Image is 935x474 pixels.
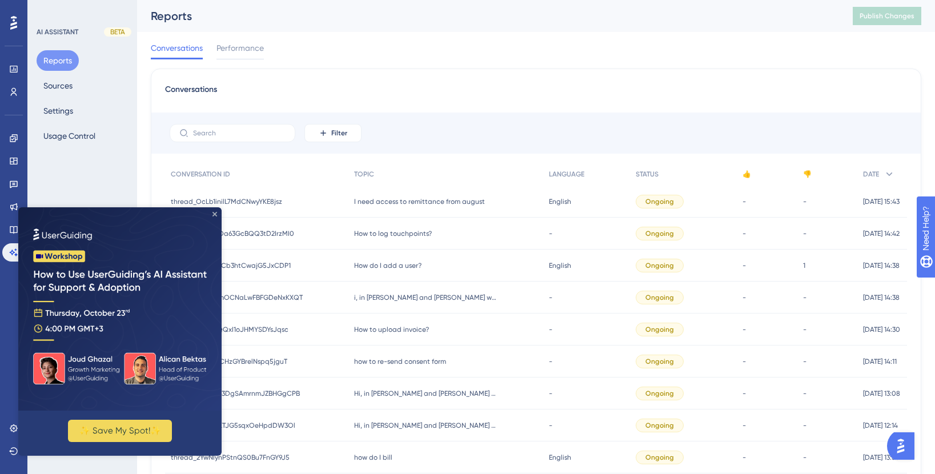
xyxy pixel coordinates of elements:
span: how do I bill [354,453,392,462]
span: 👍 [743,170,751,179]
button: Publish Changes [853,7,921,25]
span: - [743,293,746,302]
span: thread_qo3nYJXTJG5sqxOeHpdDW3Ol [171,421,295,430]
span: How do I add a user? [354,261,422,270]
span: English [549,197,571,206]
div: Reports [151,8,824,24]
span: Hi, in [PERSON_NAME] and [PERSON_NAME] wellness plan, it is listed that the caregiver, [PERSON_NA... [354,421,497,430]
span: thread_PKh0DE3DgSAmrnmJZBHGgCPB [171,389,300,398]
input: Search [193,129,286,137]
span: thread_2YwNlynPStnQS0Bu7FnGY9J5 [171,453,290,462]
button: Usage Control [37,126,102,146]
div: BETA [104,27,131,37]
span: How to upload invoice? [354,325,429,334]
span: - [743,357,746,366]
span: [DATE] 14:30 [863,325,900,334]
span: [DATE] 14:42 [863,229,900,238]
span: Ongoing [645,389,674,398]
button: Filter [304,124,362,142]
span: Ongoing [645,197,674,206]
button: Reports [37,50,79,71]
span: thread_1i4BJCQQxI1oJHMYSDYsJqsc [171,325,288,334]
span: Need Help? [27,3,71,17]
span: English [549,261,571,270]
span: - [803,293,806,302]
span: - [743,325,746,334]
button: Sources [37,75,79,96]
span: - [743,197,746,206]
span: - [743,389,746,398]
button: ✨ Save My Spot!✨ [50,212,154,235]
span: [DATE] 14:38 [863,261,900,270]
span: - [803,357,806,366]
span: English [549,453,571,462]
span: Ongoing [645,421,674,430]
span: - [549,293,552,302]
span: Ongoing [645,293,674,302]
span: how to re-send consent form [354,357,446,366]
span: Ongoing [645,229,674,238]
span: Publish Changes [860,11,914,21]
span: How to log touchpoints? [354,229,432,238]
span: [DATE] 13:08 [863,389,900,398]
span: - [743,229,746,238]
span: - [549,325,552,334]
span: 👎 [803,170,812,179]
span: Performance [216,41,264,55]
span: [DATE] 15:43 [863,197,900,206]
span: Ongoing [645,261,674,270]
span: - [743,453,746,462]
span: - [549,421,552,430]
div: Close Preview [194,5,199,9]
span: thread_OcLb1inilL7MdCNwyYKE8jsz [171,197,282,206]
span: - [549,357,552,366]
span: - [803,325,806,334]
span: - [803,197,806,206]
span: - [549,229,552,238]
span: i, in [PERSON_NAME] and [PERSON_NAME] wellness plan, it is listed that the caregiver, [PERSON_NAM... [354,293,497,302]
span: - [803,389,806,398]
span: STATUS [636,170,659,179]
span: 1 [803,261,805,270]
span: thread_C3g19zLCb3htCwajG5JxCDP1 [171,261,291,270]
span: - [803,229,806,238]
span: DATE [863,170,879,179]
span: Conversations [151,41,203,55]
span: - [803,453,806,462]
span: thread_RSwAhmOCNaLwFBFGDeNxKXQT [171,293,303,302]
span: CONVERSATION ID [171,170,230,179]
span: thread_xownwOa63GcBQQ3tD2IrzMI0 [171,229,294,238]
span: LANGUAGE [549,170,584,179]
span: Ongoing [645,325,674,334]
span: [DATE] 13:56 [863,453,899,462]
div: AI ASSISTANT [37,27,78,37]
span: [DATE] 14:38 [863,293,900,302]
button: Settings [37,101,80,121]
span: - [743,421,746,430]
span: Hi, in [PERSON_NAME] and [PERSON_NAME] wellness plan, it is listed that the caregiver, [PERSON_NA... [354,389,497,398]
span: [DATE] 12:14 [863,421,898,430]
span: TOPIC [354,170,374,179]
span: Filter [331,128,347,138]
span: [DATE] 14:11 [863,357,897,366]
span: - [549,389,552,398]
iframe: UserGuiding AI Assistant Launcher [887,429,921,463]
span: I need access to remittance from august [354,197,485,206]
span: - [803,421,806,430]
span: - [743,261,746,270]
span: Conversations [165,83,217,103]
span: thread_0ghiVpCHzGYBrelNspq5jguT [171,357,287,366]
span: Ongoing [645,453,674,462]
span: Ongoing [645,357,674,366]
